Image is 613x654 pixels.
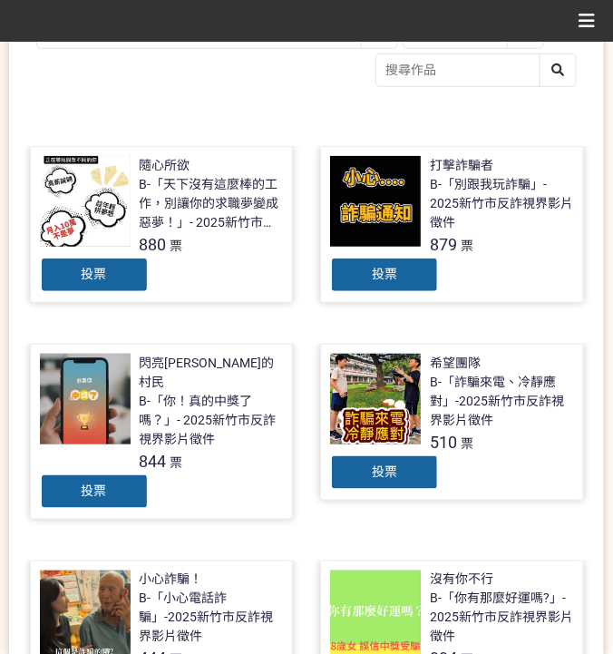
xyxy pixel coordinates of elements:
span: 票 [461,239,473,253]
span: 投票 [82,483,107,498]
a: 打擊詐騙者B-「別跟我玩詐騙」- 2025新竹市反詐視界影片徵件879票投票 [320,146,584,303]
span: 510 [430,433,457,452]
span: 投票 [372,464,397,479]
div: 隨心所欲 [140,156,190,175]
div: 沒有你不行 [430,571,493,590]
div: B-「小心電話詐騙」-2025新竹市反詐視界影片徵件 [140,590,284,647]
div: B-「你有那麼好運嗎?」- 2025新竹市反詐視界影片徵件 [430,590,574,647]
a: 隨心所欲B-「天下沒有這麼棒的工作，別讓你的求職夢變成惡夢！」- 2025新竹市反詐視界影片徵件880票投票 [30,146,294,303]
span: 投票 [372,267,397,281]
div: B-「詐騙來電、冷靜應對」-2025新竹市反詐視界影片徵件 [430,373,574,430]
a: 希望團隊B-「詐騙來電、冷靜應對」-2025新竹市反詐視界影片徵件510票投票 [320,344,584,501]
span: 票 [170,239,183,253]
div: 小心詐騙！ [140,571,203,590]
div: 打擊詐騙者 [430,156,493,175]
span: 844 [140,452,167,471]
div: B-「你！真的中獎了嗎？」- 2025新竹市反詐視界影片徵件 [140,392,284,449]
div: B-「別跟我玩詐騙」- 2025新竹市反詐視界影片徵件 [430,175,574,232]
span: 880 [140,235,167,254]
span: 票 [461,436,473,451]
div: B-「天下沒有這麼棒的工作，別讓你的求職夢變成惡夢！」- 2025新竹市反詐視界影片徵件 [140,175,284,232]
span: 879 [430,235,457,254]
span: 投票 [82,267,107,281]
div: 希望團隊 [430,354,481,373]
a: 閃亮[PERSON_NAME]的村民B-「你！真的中獎了嗎？」- 2025新竹市反詐視界影片徵件844票投票 [30,344,294,520]
input: 搜尋作品 [376,54,576,86]
span: 票 [170,455,183,470]
div: 閃亮[PERSON_NAME]的村民 [140,354,284,392]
